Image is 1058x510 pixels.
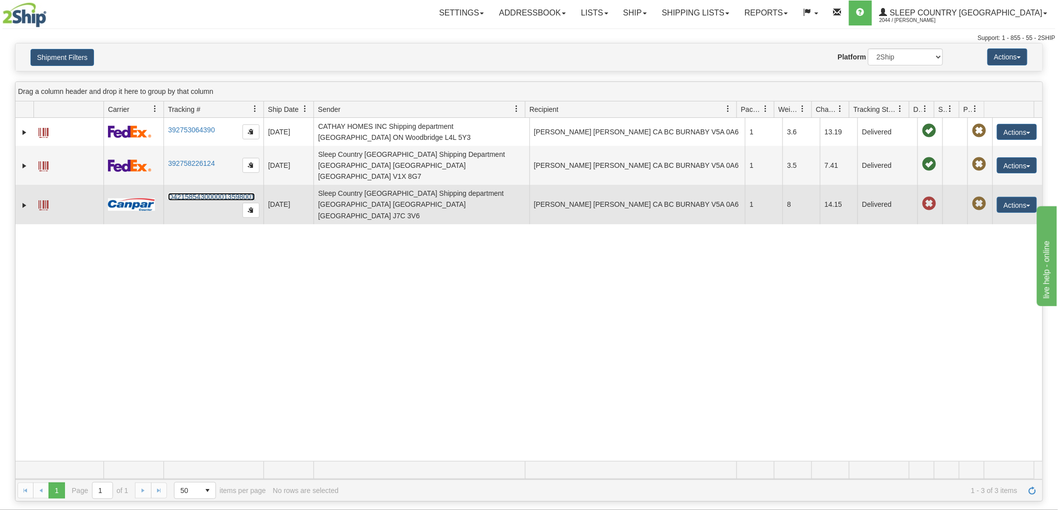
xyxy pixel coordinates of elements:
[199,483,215,499] span: select
[263,146,313,185] td: [DATE]
[794,100,811,117] a: Weight filter column settings
[508,100,525,117] a: Sender filter column settings
[922,157,936,171] span: On time
[987,48,1027,65] button: Actions
[616,0,654,25] a: Ship
[108,159,151,172] img: 2 - FedEx Express®
[168,193,255,201] a: D421585430000013598001
[108,198,155,211] img: 14 - Canpar
[745,146,782,185] td: 1
[242,203,259,218] button: Copy to clipboard
[168,159,214,167] a: 392758226124
[872,0,1055,25] a: Sleep Country [GEOGRAPHIC_DATA] 2044 / [PERSON_NAME]
[737,0,795,25] a: Reports
[757,100,774,117] a: Packages filter column settings
[345,487,1017,495] span: 1 - 3 of 3 items
[997,157,1037,173] button: Actions
[967,100,984,117] a: Pickup Status filter column settings
[7,6,92,18] div: live help - online
[38,157,48,173] a: Label
[108,104,129,114] span: Carrier
[529,146,745,185] td: [PERSON_NAME] [PERSON_NAME] CA BC BURNABY V5A 0A6
[30,49,94,66] button: Shipment Filters
[174,482,266,499] span: items per page
[972,197,986,211] span: Pickup Not Assigned
[913,104,922,114] span: Delivery Status
[1035,204,1057,306] iframe: chat widget
[296,100,313,117] a: Ship Date filter column settings
[832,100,849,117] a: Charge filter column settings
[745,118,782,146] td: 1
[242,124,259,139] button: Copy to clipboard
[168,126,214,134] a: 392753064390
[879,15,954,25] span: 2044 / [PERSON_NAME]
[857,118,917,146] td: Delivered
[313,146,529,185] td: Sleep Country [GEOGRAPHIC_DATA] Shipping Department [GEOGRAPHIC_DATA] [GEOGRAPHIC_DATA] [GEOGRAPH...
[857,185,917,224] td: Delivered
[242,158,259,173] button: Copy to clipboard
[938,104,947,114] span: Shipment Issues
[92,483,112,499] input: Page 1
[719,100,736,117] a: Recipient filter column settings
[168,104,200,114] span: Tracking #
[782,146,820,185] td: 3.5
[146,100,163,117] a: Carrier filter column settings
[313,185,529,224] td: Sleep Country [GEOGRAPHIC_DATA] Shipping department [GEOGRAPHIC_DATA] [GEOGRAPHIC_DATA] [GEOGRAPH...
[922,124,936,138] span: On time
[491,0,573,25] a: Addressbook
[838,52,866,62] label: Platform
[857,146,917,185] td: Delivered
[72,482,128,499] span: Page of 1
[268,104,298,114] span: Ship Date
[529,104,558,114] span: Recipient
[741,104,762,114] span: Packages
[816,104,837,114] span: Charge
[820,146,857,185] td: 7.41
[778,104,799,114] span: Weight
[853,104,897,114] span: Tracking Status
[19,200,29,210] a: Expand
[2,34,1055,42] div: Support: 1 - 855 - 55 - 2SHIP
[318,104,340,114] span: Sender
[2,2,46,27] img: logo2044.jpg
[917,100,934,117] a: Delivery Status filter column settings
[108,125,151,138] img: 2 - FedEx Express®
[273,487,339,495] div: No rows are selected
[19,161,29,171] a: Expand
[820,118,857,146] td: 13.19
[180,486,193,496] span: 50
[997,124,1037,140] button: Actions
[782,118,820,146] td: 3.6
[1024,483,1040,499] a: Refresh
[972,124,986,138] span: Pickup Not Assigned
[963,104,972,114] span: Pickup Status
[745,185,782,224] td: 1
[997,197,1037,213] button: Actions
[15,82,1042,101] div: grid grouping header
[263,118,313,146] td: [DATE]
[529,118,745,146] td: [PERSON_NAME] [PERSON_NAME] CA BC BURNABY V5A 0A6
[942,100,959,117] a: Shipment Issues filter column settings
[431,0,491,25] a: Settings
[820,185,857,224] td: 14.15
[654,0,737,25] a: Shipping lists
[922,197,936,211] span: Late
[19,127,29,137] a: Expand
[246,100,263,117] a: Tracking # filter column settings
[38,196,48,212] a: Label
[263,185,313,224] td: [DATE]
[48,483,64,499] span: Page 1
[782,185,820,224] td: 8
[313,118,529,146] td: CATHAY HOMES INC Shipping department [GEOGRAPHIC_DATA] ON Woodbridge L4L 5Y3
[174,482,216,499] span: Page sizes drop down
[529,185,745,224] td: [PERSON_NAME] [PERSON_NAME] CA BC BURNABY V5A 0A6
[887,8,1042,17] span: Sleep Country [GEOGRAPHIC_DATA]
[972,157,986,171] span: Pickup Not Assigned
[573,0,615,25] a: Lists
[892,100,909,117] a: Tracking Status filter column settings
[38,123,48,139] a: Label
